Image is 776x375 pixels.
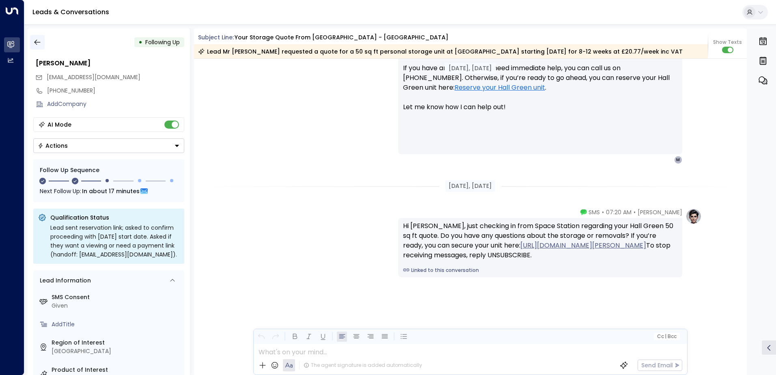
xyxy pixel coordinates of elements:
a: [URL][DOMAIN_NAME][PERSON_NAME] [520,241,646,250]
a: Leads & Conversations [32,7,109,17]
div: Hi [PERSON_NAME], just checking in from Space Station regarding your Hall Green 50 sq ft quote. D... [403,221,677,260]
div: Button group with a nested menu [33,138,184,153]
span: In about 17 minutes [82,187,140,196]
div: Follow Up Sequence [40,166,178,175]
div: Lead Mr [PERSON_NAME] requested a quote for a 50 sq ft personal storage unit at [GEOGRAPHIC_DATA]... [198,47,683,56]
a: Linked to this conversation [403,267,677,274]
span: • [634,208,636,216]
label: SMS Consent [52,293,181,302]
div: The agent signature is added automatically [304,362,422,369]
span: • [602,208,604,216]
button: Actions [33,138,184,153]
a: Reserve your Hall Green unit [455,83,545,93]
button: Undo [256,332,266,342]
label: Product of Interest [52,366,181,374]
div: [DATE], [DATE] [445,180,495,192]
span: 07:20 AM [606,208,632,216]
span: [PERSON_NAME] [638,208,682,216]
span: SMS [588,208,600,216]
span: Cc Bcc [657,334,676,339]
button: Cc|Bcc [653,333,679,341]
span: [EMAIL_ADDRESS][DOMAIN_NAME] [47,73,140,81]
div: [PERSON_NAME] [36,58,184,68]
div: M [674,156,682,164]
span: Following Up [145,38,180,46]
div: [GEOGRAPHIC_DATA] [52,347,181,356]
div: Given [52,302,181,310]
div: • [138,35,142,50]
span: Show Texts [713,39,742,46]
div: Actions [38,142,68,149]
p: Qualification Status [50,213,179,222]
button: Redo [270,332,280,342]
span: Subject Line: [198,33,234,41]
label: Region of Interest [52,338,181,347]
div: AddCompany [47,100,184,108]
div: Your storage quote from [GEOGRAPHIC_DATA] - [GEOGRAPHIC_DATA] [235,33,448,42]
div: Lead sent reservation link; asked to confirm proceeding with [DATE] start date. Asked if they wan... [50,223,179,259]
div: Next Follow Up: [40,187,178,196]
div: Lead Information [37,276,91,285]
span: | [665,334,666,339]
div: AI Mode [47,121,71,129]
span: mrogers@aol.co.uk [47,73,140,82]
div: [PHONE_NUMBER] [47,86,184,95]
div: AddTitle [52,320,181,329]
img: profile-logo.png [685,208,702,224]
div: [DATE], [DATE] [444,63,496,73]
